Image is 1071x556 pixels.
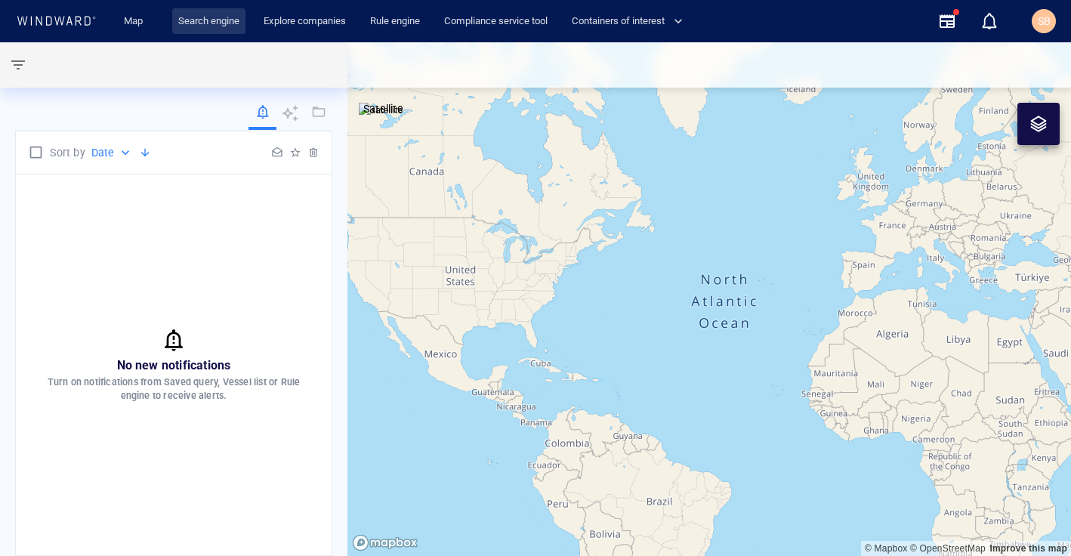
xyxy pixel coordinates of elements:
[989,543,1067,554] a: Map feedback
[364,8,426,35] a: Rule engine
[572,13,683,30] span: Containers of interest
[1038,15,1051,27] span: SB
[438,8,554,35] a: Compliance service tool
[117,358,231,372] span: No new notifications
[1029,6,1059,36] button: SB
[865,543,907,554] a: Mapbox
[566,8,696,35] button: Containers of interest
[910,543,986,554] a: OpenStreetMap
[91,144,115,162] p: Date
[34,375,313,403] p: Turn on notifications from Saved query, Vessel list or Rule engine to receive alerts.
[118,8,154,35] a: Map
[50,144,85,162] p: Sort by
[359,103,403,118] img: satellite
[363,100,403,118] p: Satellite
[258,8,352,35] a: Explore companies
[172,8,245,35] a: Search engine
[352,534,418,551] a: Mapbox logo
[91,144,133,162] div: Date
[1007,488,1060,545] iframe: Chat
[112,8,160,35] button: Map
[347,42,1071,556] canvas: Map
[980,12,998,30] div: Notification center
